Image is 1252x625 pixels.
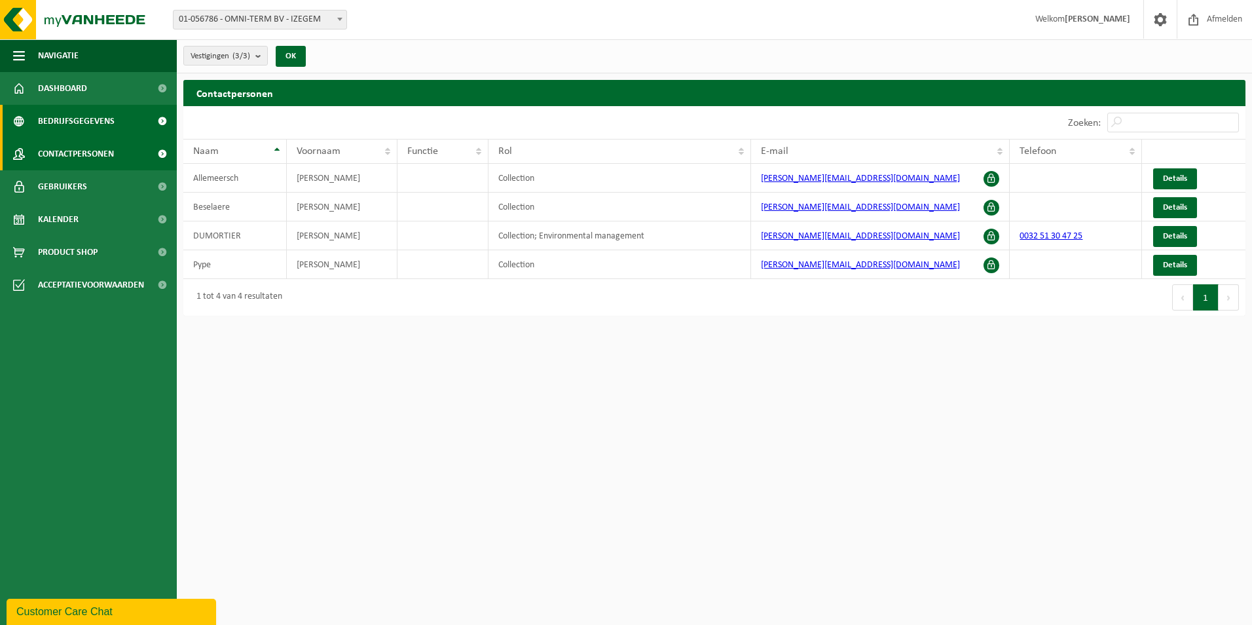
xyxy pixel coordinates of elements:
[488,221,750,250] td: Collection; Environmental management
[287,250,397,279] td: [PERSON_NAME]
[38,138,114,170] span: Contactpersonen
[174,10,346,29] span: 01-056786 - OMNI-TERM BV - IZEGEM
[1163,174,1187,183] span: Details
[173,10,347,29] span: 01-056786 - OMNI-TERM BV - IZEGEM
[761,202,960,212] a: [PERSON_NAME][EMAIL_ADDRESS][DOMAIN_NAME]
[1193,284,1219,311] button: 1
[232,52,250,60] count: (3/3)
[287,164,397,193] td: [PERSON_NAME]
[183,250,287,279] td: Pype
[183,80,1245,105] h2: Contactpersonen
[761,174,960,183] a: [PERSON_NAME][EMAIL_ADDRESS][DOMAIN_NAME]
[1065,14,1130,24] strong: [PERSON_NAME]
[276,46,306,67] button: OK
[1153,255,1197,276] a: Details
[1219,284,1239,311] button: Next
[183,221,287,250] td: DUMORTIER
[38,269,144,301] span: Acceptatievoorwaarden
[287,221,397,250] td: [PERSON_NAME]
[488,250,750,279] td: Collection
[761,260,960,270] a: [PERSON_NAME][EMAIL_ADDRESS][DOMAIN_NAME]
[488,193,750,221] td: Collection
[183,46,268,66] button: Vestigingen(3/3)
[38,236,98,269] span: Product Shop
[1153,197,1197,218] a: Details
[297,146,341,157] span: Voornaam
[183,164,287,193] td: Allemeersch
[7,596,219,625] iframe: chat widget
[761,146,788,157] span: E-mail
[498,146,512,157] span: Rol
[38,105,115,138] span: Bedrijfsgegevens
[1153,226,1197,247] a: Details
[38,203,79,236] span: Kalender
[1020,231,1082,241] a: 0032 51 30 47 25
[38,170,87,203] span: Gebruikers
[1153,168,1197,189] a: Details
[488,164,750,193] td: Collection
[183,193,287,221] td: Beselaere
[1163,203,1187,212] span: Details
[1020,146,1056,157] span: Telefoon
[761,231,960,241] a: [PERSON_NAME][EMAIL_ADDRESS][DOMAIN_NAME]
[1163,261,1187,269] span: Details
[1172,284,1193,311] button: Previous
[1163,232,1187,240] span: Details
[191,47,250,66] span: Vestigingen
[190,286,282,309] div: 1 tot 4 van 4 resultaten
[38,39,79,72] span: Navigatie
[407,146,438,157] span: Functie
[193,146,219,157] span: Naam
[38,72,87,105] span: Dashboard
[287,193,397,221] td: [PERSON_NAME]
[1068,118,1101,128] label: Zoeken:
